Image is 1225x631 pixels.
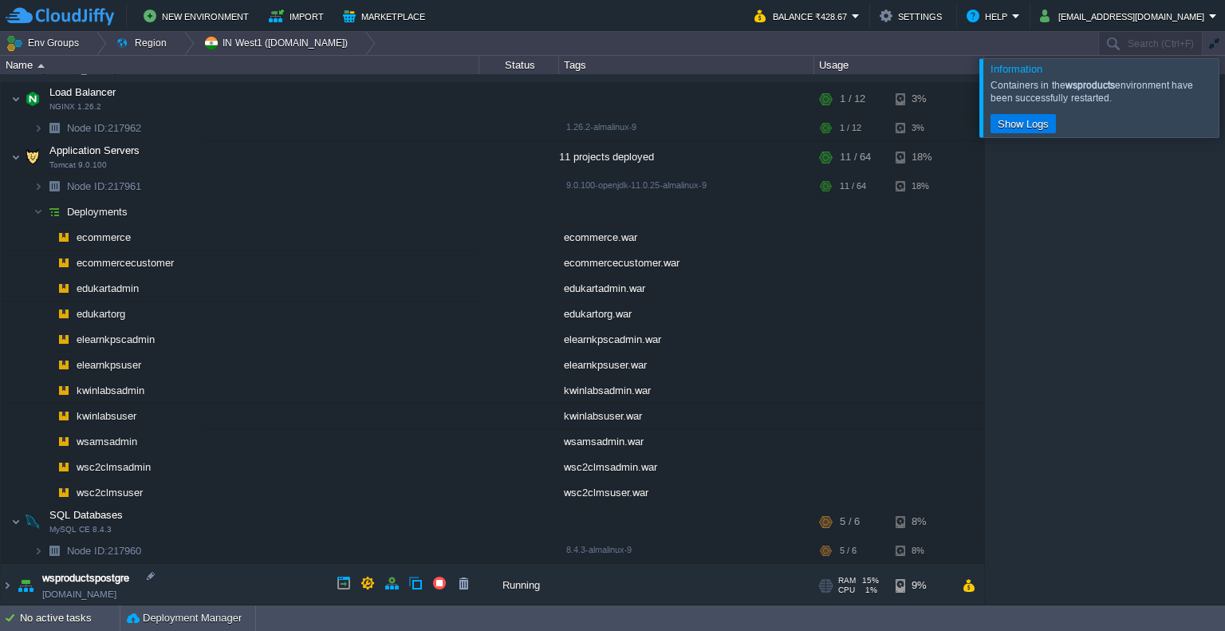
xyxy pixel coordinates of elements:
[343,6,430,26] button: Marketplace
[993,116,1054,131] button: Show Logs
[559,481,814,506] div: wsc2clmsuser.war
[53,251,75,276] img: AMDAwAAAACH5BAEAAAAALAAAAAABAAEAAAICRAEAOw==
[11,507,21,538] img: AMDAwAAAACH5BAEAAAAALAAAAAABAAEAAAICRAEAOw==
[20,605,120,631] div: No active tasks
[43,539,65,564] img: AMDAwAAAACH5BAEAAAAALAAAAAABAAEAAAICRAEAOw==
[838,586,855,596] span: CPU
[116,32,172,54] button: Region
[559,430,814,455] div: wsamsadmin.war
[991,63,1042,75] span: Information
[896,539,947,564] div: 8%
[75,333,157,347] a: elearnkpscadmin
[559,328,814,353] div: elearnkpscadmin.war
[991,79,1215,105] div: Containers in the environment have been successfully restarted.
[65,545,144,558] span: 217960
[75,257,176,270] a: ecommercecustomer
[559,226,814,250] div: ecommerce.war
[48,87,118,99] a: Load BalancerNGINX 1.26.2
[42,571,129,587] span: wsproductspostgre
[754,6,852,26] button: Balance ₹428.67
[48,145,142,157] a: Application ServersTomcat 9.0.100
[75,436,140,449] span: wsamsadmin
[65,180,144,194] a: Node ID:217961
[840,539,857,564] div: 5 / 6
[269,6,329,26] button: Import
[33,539,43,564] img: AMDAwAAAACH5BAEAAAAALAAAAAABAAEAAAICRAEAOw==
[896,84,947,116] div: 3%
[75,282,141,296] a: edukartadmin
[49,161,107,171] span: Tomcat 9.0.100
[559,142,814,174] div: 11 projects deployed
[48,509,125,523] span: SQL Databases
[75,410,139,424] a: kwinlabsuser
[1040,6,1209,26] button: [EMAIL_ADDRESS][DOMAIN_NAME]
[560,56,813,74] div: Tags
[6,6,114,26] img: CloudJiffy
[49,526,112,535] span: MySQL CE 8.4.3
[11,84,21,116] img: AMDAwAAAACH5BAEAAAAALAAAAAABAAEAAAICRAEAOw==
[861,586,877,596] span: 1%
[65,206,130,219] a: Deployments
[75,461,153,475] a: wsc2clmsadmin
[43,226,53,250] img: AMDAwAAAACH5BAEAAAAALAAAAAABAAEAAAICRAEAOw==
[43,328,53,353] img: AMDAwAAAACH5BAEAAAAALAAAAAABAAEAAAICRAEAOw==
[43,404,53,429] img: AMDAwAAAACH5BAEAAAAALAAAAAABAAEAAAICRAEAOw==
[479,565,559,608] div: Running
[65,545,144,558] a: Node ID:217960
[67,181,108,193] span: Node ID:
[559,404,814,429] div: kwinlabsuser.war
[1,565,14,608] img: AMDAwAAAACH5BAEAAAAALAAAAAABAAEAAAICRAEAOw==
[43,116,65,141] img: AMDAwAAAACH5BAEAAAAALAAAAAABAAEAAAICRAEAOw==
[43,456,53,480] img: AMDAwAAAACH5BAEAAAAALAAAAAABAAEAAAICRAEAOw==
[840,142,871,174] div: 11 / 64
[566,181,707,191] span: 9.0.100-openjdk-11.0.25-almalinux-9
[43,302,53,327] img: AMDAwAAAACH5BAEAAAAALAAAAAABAAEAAAICRAEAOw==
[53,277,75,302] img: AMDAwAAAACH5BAEAAAAALAAAAAABAAEAAAICRAEAOw==
[43,379,53,404] img: AMDAwAAAACH5BAEAAAAALAAAAAABAAEAAAICRAEAOw==
[53,379,75,404] img: AMDAwAAAACH5BAEAAAAALAAAAAABAAEAAAICRAEAOw==
[840,175,866,199] div: 11 / 64
[22,84,44,116] img: AMDAwAAAACH5BAEAAAAALAAAAAABAAEAAAICRAEAOw==
[880,6,947,26] button: Settings
[1065,80,1115,91] b: wsproducts
[75,308,128,321] span: edukartorg
[967,6,1012,26] button: Help
[559,277,814,302] div: edukartadmin.war
[53,226,75,250] img: AMDAwAAAACH5BAEAAAAALAAAAAABAAEAAAICRAEAOw==
[75,359,144,373] a: elearnkpsuser
[65,122,144,136] span: 217962
[43,175,65,199] img: AMDAwAAAACH5BAEAAAAALAAAAAABAAEAAAICRAEAOw==
[53,353,75,378] img: AMDAwAAAACH5BAEAAAAALAAAAAABAAEAAAICRAEAOw==
[566,546,632,555] span: 8.4.3-almalinux-9
[67,123,108,135] span: Node ID:
[480,56,558,74] div: Status
[566,123,636,132] span: 1.26.2-almalinux-9
[43,200,65,225] img: AMDAwAAAACH5BAEAAAAALAAAAAABAAEAAAICRAEAOw==
[559,251,814,276] div: ecommercecustomer.war
[559,302,814,327] div: edukartorg.war
[6,32,85,54] button: Env Groups
[127,610,242,626] button: Deployment Manager
[75,487,145,500] a: wsc2clmsuser
[37,64,45,68] img: AMDAwAAAACH5BAEAAAAALAAAAAABAAEAAAICRAEAOw==
[48,144,142,158] span: Application Servers
[22,142,44,174] img: AMDAwAAAACH5BAEAAAAALAAAAAABAAEAAAICRAEAOw==
[862,577,879,586] span: 15%
[559,456,814,480] div: wsc2clmsadmin.war
[840,116,861,141] div: 1 / 12
[896,175,947,199] div: 18%
[896,565,947,608] div: 9%
[559,353,814,378] div: elearnkpsuser.war
[48,510,125,522] a: SQL DatabasesMySQL CE 8.4.3
[2,56,479,74] div: Name
[33,175,43,199] img: AMDAwAAAACH5BAEAAAAALAAAAAABAAEAAAICRAEAOw==
[75,385,147,398] span: kwinlabsadmin
[53,404,75,429] img: AMDAwAAAACH5BAEAAAAALAAAAAABAAEAAAICRAEAOw==
[43,353,53,378] img: AMDAwAAAACH5BAEAAAAALAAAAAABAAEAAAICRAEAOw==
